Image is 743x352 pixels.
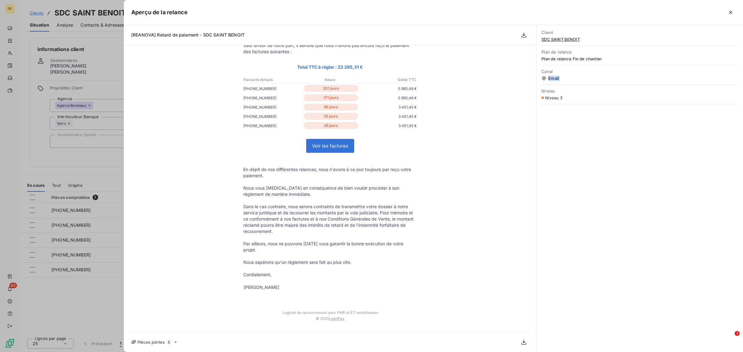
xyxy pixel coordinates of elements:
[306,139,354,152] a: Voir les factures
[541,56,738,61] span: Plan de relance Fin de chantier
[237,315,423,327] td: © 2025
[304,113,358,120] p: 55 jours
[243,166,417,179] p: En dépit de nos différentes relances, nous n'avons à ce jour toujours par reçu votre paiement.
[329,316,345,321] a: LeanPay
[541,76,738,81] span: Email
[166,339,172,345] span: 5
[243,241,417,253] p: Par ailleurs, nous ne pouvons [DATE] vous garantir la bonne exécution de votre projet.
[243,95,302,101] p: [PHONE_NUMBER]
[541,30,738,35] span: Client
[541,49,738,54] span: Plan de relance
[243,85,302,92] p: [PHONE_NUMBER]
[304,94,358,101] p: 171 jours
[244,77,301,83] p: Factures échues
[137,340,165,345] span: Pièces jointes
[243,259,417,265] p: Nous espérons qu'un règlement sera fait au plus vite.
[735,331,740,336] span: 1
[541,69,738,74] span: Canal
[541,37,738,42] span: SDC SAINT BENOIT
[243,185,417,197] p: Nous vous [MEDICAL_DATA] en conséquence de bien vouloir procéder à son règlement de manière imméd...
[359,113,417,120] p: 3 451,45 €
[302,77,359,83] p: Retard
[244,284,279,290] div: [PERSON_NAME]
[359,122,417,129] p: 3 451,45 €
[243,272,417,278] p: Cordialement,
[243,113,302,120] p: [PHONE_NUMBER]
[304,122,358,129] p: 26 jours
[243,104,302,110] p: [PHONE_NUMBER]
[545,95,563,100] span: Niveau 3
[304,104,358,110] p: 86 jours
[243,204,417,234] p: Dans le cas contraire, nous serons contraints de transmettre votre dossier à notre service juridi...
[359,95,417,101] p: 5 965,48 €
[237,304,423,315] td: Logiciel de recouvrement pour PME et ETI ambitieuses
[359,85,417,92] p: 5 965,48 €
[131,32,245,37] span: [REANOVA] Retard de paiement - SDC SAINT BENOIT
[243,42,417,55] p: Sauf erreur de notre part, il semble que nous n’avons pas encore reçu le paiement des factures su...
[722,331,737,346] iframe: Intercom live chat
[131,8,188,17] h5: Aperçu de la relance
[541,88,738,93] span: Niveau
[304,85,358,92] p: 201 jours
[359,77,416,83] p: Solde TTC
[243,122,302,129] p: [PHONE_NUMBER]
[243,63,417,71] p: Total TTC à régler : 22 285,31 €
[359,104,417,110] p: 3 451,45 €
